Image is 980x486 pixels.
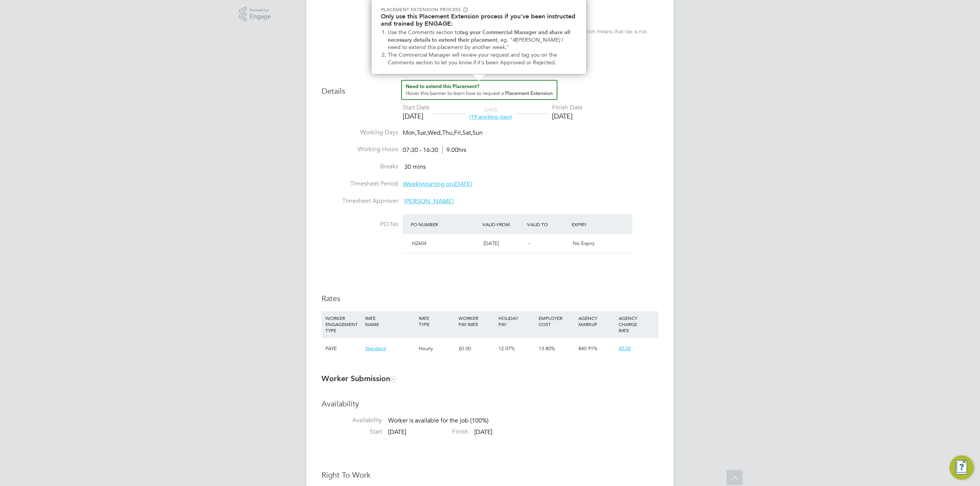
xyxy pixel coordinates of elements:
[577,311,616,331] div: AGENCY MARKUP
[570,217,614,231] div: Expiry
[617,311,657,337] div: AGENCY CHARGE RATE
[403,146,466,154] div: 07:30 - 16:30
[388,37,565,51] em: @[PERSON_NAME] I need to extend this placement by another week.
[322,374,396,383] b: Worker Submission
[408,428,468,436] label: Finish
[552,112,583,121] div: [DATE]
[442,146,466,154] span: 9.00hrs
[949,455,974,480] button: Engage Resource Center
[453,180,472,188] em: [DATE]
[322,145,398,153] label: Working Hours
[457,338,497,360] div: £0.00
[619,345,631,352] span: £0.00
[365,345,386,352] span: Standard
[539,345,555,352] span: 13.80%
[537,311,577,331] div: EMPLOYER COST
[322,197,398,205] label: Timesheet Approver
[322,294,658,303] h3: Rates
[416,129,428,137] span: Tue,
[403,112,430,121] div: [DATE]
[322,129,398,137] label: Working Days
[381,6,577,13] p: Placement Extension Process 📋
[552,104,583,112] div: Finish Date
[497,311,536,331] div: HOLIDAY PAY
[363,311,416,331] div: RATE NAME
[388,29,460,36] span: Use the Comments section to
[573,240,595,246] span: No Expiry
[474,428,492,436] span: [DATE]
[403,180,423,188] em: Weekly
[322,416,382,424] label: Availability
[250,13,271,20] span: Engage
[525,217,570,231] div: Valid To
[322,180,398,188] label: Timesheet Period
[322,470,658,480] h3: Right To Work
[403,129,416,137] span: Mon,
[322,163,398,171] label: Breaks
[403,180,472,188] span: starting on
[409,217,480,231] div: PO Number
[401,80,557,100] button: How to extend a Placement?
[462,129,472,137] span: Sat,
[417,311,457,331] div: RATE TYPE
[323,311,363,337] div: WORKER ENGAGEMENT TYPE
[457,311,497,331] div: WORKER PAY RATE
[322,80,658,96] h3: Details
[454,129,462,137] span: Fri,
[322,399,658,409] h3: Availability
[322,428,382,436] label: Start
[388,29,572,43] strong: tag your Commercial Manager and share all necessary details to extend their placement
[404,197,454,205] span: [PERSON_NAME]
[506,44,509,51] span: "
[528,240,530,246] span: -
[412,240,426,246] span: NZ604
[404,163,426,171] span: 30 mins
[250,7,271,13] span: Powered by
[483,240,499,246] span: [DATE]
[442,129,454,137] span: Thu,
[388,51,577,66] li: The Commercial Manager will review your request and tag you on the Comments section to let you kn...
[403,104,430,112] div: Start Date
[498,345,515,352] span: 12.07%
[472,129,483,137] span: Sun
[480,217,525,231] div: Valid From
[323,338,363,360] div: PAYE
[417,338,457,360] div: Hourly
[388,417,488,425] span: Worker is available for the job (100%)
[381,13,577,27] h2: Only use this Placement Extension process if you've been instructed and trained by ENGAGE:
[388,428,406,436] span: [DATE]
[322,220,398,228] label: PO No
[469,113,512,120] span: (19 working days)
[578,345,598,352] span: 840.91%
[497,37,513,43] span: , eg. "
[428,129,442,137] span: Wed,
[465,106,516,120] div: DAYS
